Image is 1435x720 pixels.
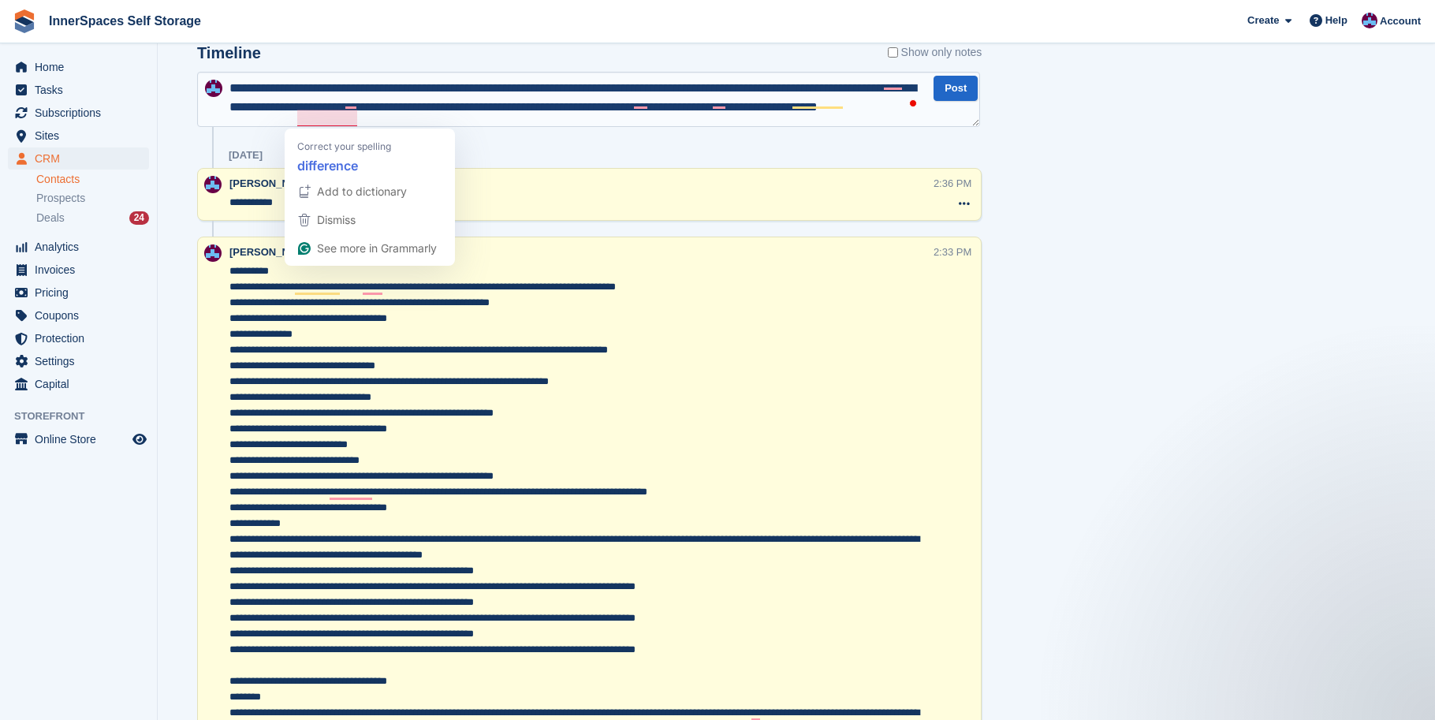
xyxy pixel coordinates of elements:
a: menu [8,56,149,78]
a: menu [8,79,149,101]
img: Paul Allo [204,176,222,193]
a: menu [8,327,149,349]
span: Subscriptions [35,102,129,124]
span: Pricing [35,282,129,304]
span: Account [1380,13,1421,29]
div: 2:36 PM [934,176,971,191]
a: Contacts [36,172,149,187]
a: menu [8,373,149,395]
img: Paul Allo [205,80,222,97]
span: Settings [35,350,129,372]
a: Prospects [36,190,149,207]
span: Storefront [14,408,157,424]
label: Show only notes [888,44,982,61]
span: Create [1247,13,1279,28]
a: menu [8,259,149,281]
a: menu [8,236,149,258]
a: Deals 24 [36,210,149,226]
div: [DATE] [229,149,263,162]
a: menu [8,125,149,147]
span: Tasks [35,79,129,101]
a: menu [8,304,149,326]
input: Show only notes [888,44,898,61]
span: Analytics [35,236,129,258]
span: Protection [35,327,129,349]
a: menu [8,147,149,170]
span: [PERSON_NAME] [229,246,315,258]
a: InnerSpaces Self Storage [43,8,207,34]
span: Deals [36,211,65,226]
div: 2:33 PM [934,244,971,259]
a: Preview store [130,430,149,449]
a: menu [8,102,149,124]
span: Prospects [36,191,85,206]
img: Paul Allo [204,244,222,262]
a: menu [8,282,149,304]
textarea: To enrich screen reader interactions, please activate Accessibility in Grammarly extension settings [197,72,980,127]
img: stora-icon-8386f47178a22dfd0bd8f6a31ec36ba5ce8667c1dd55bd0f319d3a0aa187defe.svg [13,9,36,33]
span: Sites [35,125,129,147]
span: Help [1325,13,1347,28]
a: menu [8,350,149,372]
span: Invoices [35,259,129,281]
span: Capital [35,373,129,395]
button: Post [934,76,978,102]
span: Coupons [35,304,129,326]
span: Home [35,56,129,78]
span: Online Store [35,428,129,450]
span: CRM [35,147,129,170]
img: Paul Allo [1362,13,1377,28]
div: 24 [129,211,149,225]
span: [PERSON_NAME] [229,177,315,189]
a: menu [8,428,149,450]
h2: Timeline [197,44,261,62]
